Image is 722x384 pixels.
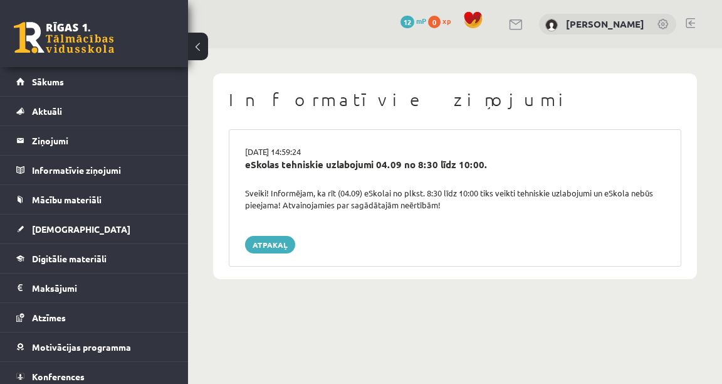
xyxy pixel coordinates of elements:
div: [DATE] 14:59:24 [236,146,674,158]
a: Mācību materiāli [16,185,172,214]
a: Aktuāli [16,97,172,125]
span: Konferences [32,371,85,382]
a: Digitālie materiāli [16,244,172,273]
a: Atpakaļ [245,236,295,253]
a: Sākums [16,67,172,96]
span: [DEMOGRAPHIC_DATA] [32,223,130,235]
span: Motivācijas programma [32,341,131,353]
a: Informatīvie ziņojumi [16,156,172,184]
a: 0 xp [428,16,457,26]
span: mP [416,16,426,26]
legend: Informatīvie ziņojumi [32,156,172,184]
a: Rīgas 1. Tālmācības vidusskola [14,22,114,53]
a: Motivācijas programma [16,333,172,361]
a: Atzīmes [16,303,172,332]
span: 12 [400,16,414,28]
a: [PERSON_NAME] [566,18,644,30]
span: Sākums [32,76,64,87]
span: xp [442,16,451,26]
span: Aktuāli [32,105,62,117]
a: Maksājumi [16,274,172,302]
legend: Ziņojumi [32,126,172,155]
a: [DEMOGRAPHIC_DATA] [16,215,172,243]
h1: Informatīvie ziņojumi [229,89,681,110]
a: 12 mP [400,16,426,26]
span: Mācību materiāli [32,194,102,205]
span: 0 [428,16,441,28]
div: Sveiki! Informējam, ka rīt (04.09) eSkolai no plkst. 8:30 līdz 10:00 tiks veikti tehniskie uzlabo... [236,187,674,211]
a: Ziņojumi [16,126,172,155]
img: Loreta Veigule [545,19,558,31]
legend: Maksājumi [32,274,172,302]
div: eSkolas tehniskie uzlabojumi 04.09 no 8:30 līdz 10:00. [245,157,665,172]
span: Digitālie materiāli [32,253,107,264]
span: Atzīmes [32,312,66,323]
